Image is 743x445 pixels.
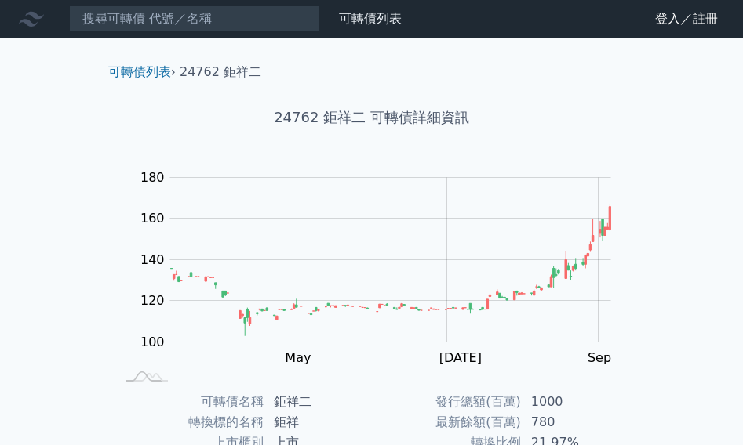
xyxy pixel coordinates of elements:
[339,11,402,26] a: 可轉債列表
[264,392,372,412] td: 鉅祥二
[108,64,171,79] a: 可轉債列表
[439,350,482,365] tspan: [DATE]
[140,170,165,185] tspan: 180
[522,392,629,412] td: 1000
[108,63,176,81] li: ›
[140,335,165,349] tspan: 100
[140,211,165,226] tspan: 160
[140,293,165,308] tspan: 120
[588,350,611,365] tspan: Sep
[285,350,311,365] tspan: May
[180,63,261,81] li: 24762 鉅祥二
[115,412,264,432] td: 轉換標的名稱
[115,392,264,412] td: 可轉債名稱
[643,6,730,31] a: 登入／註冊
[69,5,320,32] input: 搜尋可轉債 代號／名稱
[522,412,629,432] td: 780
[96,107,648,128] h1: 24762 鉅祥二 可轉債詳細資訊
[264,412,372,432] td: 鉅祥
[372,412,522,432] td: 最新餘額(百萬)
[372,392,522,412] td: 發行總額(百萬)
[140,252,165,267] tspan: 140
[132,170,634,365] g: Chart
